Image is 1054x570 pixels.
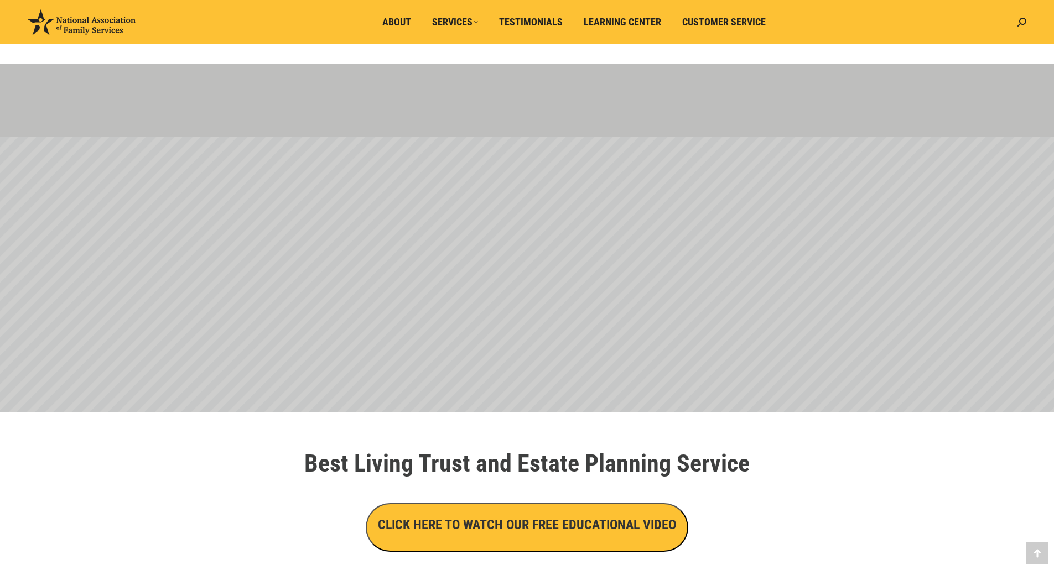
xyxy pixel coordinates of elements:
span: Services [432,16,478,28]
h1: Best Living Trust and Estate Planning Service [217,451,837,475]
a: Customer Service [674,12,773,33]
span: Learning Center [584,16,661,28]
span: About [382,16,411,28]
span: Customer Service [682,16,766,28]
h3: CLICK HERE TO WATCH OUR FREE EDUCATIONAL VIDEO [378,515,676,534]
a: Learning Center [576,12,669,33]
a: CLICK HERE TO WATCH OUR FREE EDUCATIONAL VIDEO [366,520,688,531]
img: National Association of Family Services [28,9,136,35]
span: Testimonials [499,16,563,28]
button: CLICK HERE TO WATCH OUR FREE EDUCATIONAL VIDEO [366,503,688,552]
a: About [375,12,419,33]
a: Testimonials [491,12,570,33]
